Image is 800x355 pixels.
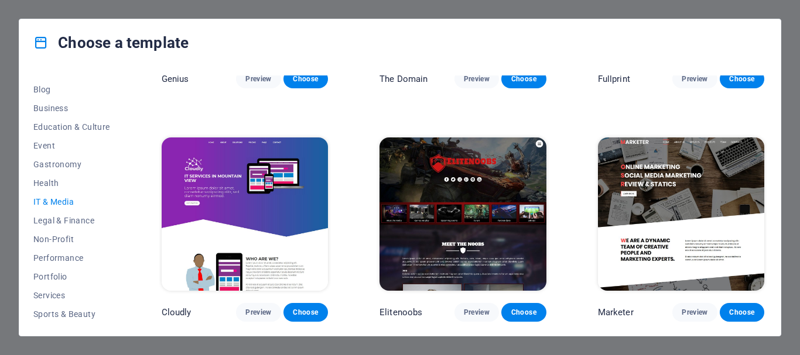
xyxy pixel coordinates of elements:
[729,74,755,84] span: Choose
[33,230,110,249] button: Non-Profit
[511,308,536,317] span: Choose
[380,137,546,291] img: Elitenoobs
[33,99,110,118] button: Business
[162,137,328,291] img: Cloudly
[33,211,110,230] button: Legal & Finance
[464,74,490,84] span: Preview
[501,303,546,322] button: Choose
[33,174,110,192] button: Health
[598,306,634,318] p: Marketer
[33,122,110,132] span: Education & Culture
[33,272,110,281] span: Portfolio
[598,73,630,85] p: Fullprint
[672,303,717,322] button: Preview
[33,160,110,169] span: Gastronomy
[293,308,319,317] span: Choose
[720,303,764,322] button: Choose
[682,308,707,317] span: Preview
[511,74,536,84] span: Choose
[33,197,110,206] span: IT & Media
[33,104,110,113] span: Business
[33,178,110,188] span: Health
[720,70,764,88] button: Choose
[236,70,281,88] button: Preview
[672,70,717,88] button: Preview
[162,73,189,85] p: Genius
[33,155,110,174] button: Gastronomy
[33,309,110,319] span: Sports & Beauty
[283,303,328,322] button: Choose
[33,33,189,52] h4: Choose a template
[236,303,281,322] button: Preview
[283,70,328,88] button: Choose
[33,253,110,263] span: Performance
[33,141,110,150] span: Event
[245,74,271,84] span: Preview
[682,74,707,84] span: Preview
[33,267,110,286] button: Portfolio
[33,249,110,267] button: Performance
[33,235,110,244] span: Non-Profit
[33,118,110,136] button: Education & Culture
[33,291,110,300] span: Services
[380,73,428,85] p: The Domain
[454,303,499,322] button: Preview
[293,74,319,84] span: Choose
[729,308,755,317] span: Choose
[464,308,490,317] span: Preview
[33,192,110,211] button: IT & Media
[598,137,764,291] img: Marketer
[33,136,110,155] button: Event
[501,70,546,88] button: Choose
[33,85,110,94] span: Blog
[33,80,110,99] button: Blog
[33,216,110,225] span: Legal & Finance
[33,305,110,323] button: Sports & Beauty
[380,306,422,318] p: Elitenoobs
[33,286,110,305] button: Services
[454,70,499,88] button: Preview
[245,308,271,317] span: Preview
[162,306,192,318] p: Cloudly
